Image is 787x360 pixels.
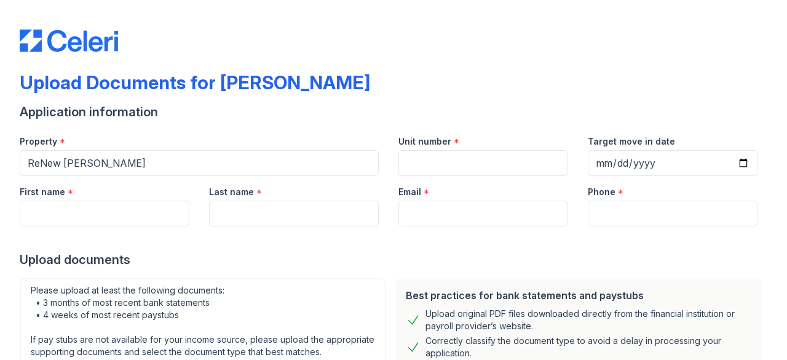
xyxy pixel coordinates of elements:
img: CE_Logo_Blue-a8612792a0a2168367f1c8372b55b34899dd931a85d93a1a3d3e32e68fde9ad4.png [20,30,118,52]
div: Best practices for bank statements and paystubs [406,288,753,303]
label: Unit number [398,135,451,148]
div: Application information [20,103,767,121]
label: Last name [209,186,254,198]
label: Email [398,186,421,198]
label: First name [20,186,65,198]
label: Phone [588,186,615,198]
label: Target move in date [588,135,675,148]
div: Upload documents [20,251,767,268]
div: Correctly classify the document type to avoid a delay in processing your application. [425,335,753,359]
div: Upload Documents for [PERSON_NAME] [20,71,370,94]
label: Property [20,135,57,148]
div: Upload original PDF files downloaded directly from the financial institution or payroll provider’... [425,308,753,332]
